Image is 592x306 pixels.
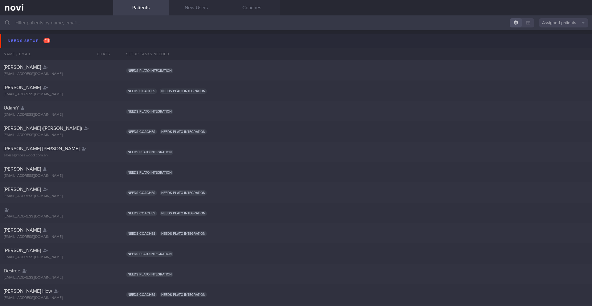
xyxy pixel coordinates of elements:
[539,18,588,27] button: Assigned patients
[4,72,109,76] div: [EMAIL_ADDRESS][DOMAIN_NAME]
[126,251,173,257] span: Needs plato integration
[160,211,207,216] span: Needs plato integration
[4,228,41,233] span: [PERSON_NAME]
[4,65,41,70] span: [PERSON_NAME]
[160,190,207,196] span: Needs plato integration
[4,187,41,192] span: [PERSON_NAME]
[160,231,207,236] span: Needs plato integration
[4,214,109,219] div: [EMAIL_ADDRESS][DOMAIN_NAME]
[126,89,157,94] span: Needs coaches
[126,129,157,134] span: Needs coaches
[4,296,109,300] div: [EMAIL_ADDRESS][DOMAIN_NAME]
[126,68,173,73] span: Needs plato integration
[160,129,207,134] span: Needs plato integration
[43,38,50,43] span: 111
[4,113,109,117] div: [EMAIL_ADDRESS][DOMAIN_NAME]
[4,275,109,280] div: [EMAIL_ADDRESS][DOMAIN_NAME]
[6,37,52,45] div: Needs setup
[4,153,109,158] div: eloise@mosswood.com.ah
[126,190,157,196] span: Needs coaches
[4,92,109,97] div: [EMAIL_ADDRESS][DOMAIN_NAME]
[126,170,173,175] span: Needs plato integration
[4,248,41,253] span: [PERSON_NAME]
[126,272,173,277] span: Needs plato integration
[4,167,41,172] span: [PERSON_NAME]
[4,126,82,131] span: [PERSON_NAME] ([PERSON_NAME])
[122,48,592,60] div: Setup tasks needed
[4,105,19,110] span: UdaraY
[160,292,207,297] span: Needs plato integration
[160,89,207,94] span: Needs plato integration
[4,289,52,294] span: [PERSON_NAME] How
[4,133,109,138] div: [EMAIL_ADDRESS][DOMAIN_NAME]
[126,231,157,236] span: Needs coaches
[126,109,173,114] span: Needs plato integration
[4,255,109,260] div: [EMAIL_ADDRESS][DOMAIN_NAME]
[88,48,113,60] div: Chats
[4,194,109,199] div: [EMAIL_ADDRESS][DOMAIN_NAME]
[4,235,109,239] div: [EMAIL_ADDRESS][DOMAIN_NAME]
[4,85,41,90] span: [PERSON_NAME]
[4,174,109,178] div: [EMAIL_ADDRESS][DOMAIN_NAME]
[126,292,157,297] span: Needs coaches
[126,211,157,216] span: Needs coaches
[4,146,80,151] span: [PERSON_NAME] [PERSON_NAME]
[126,150,173,155] span: Needs plato integration
[4,268,20,273] span: Desiree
